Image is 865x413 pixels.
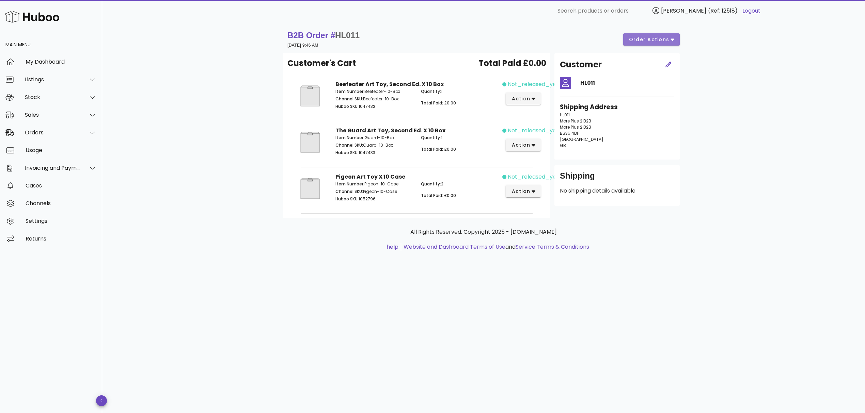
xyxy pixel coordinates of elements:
span: Total Paid: £0.00 [421,146,456,152]
h2: Customer [560,59,602,71]
p: 1047433 [335,150,413,156]
span: More Plus 2 B2B [560,118,591,124]
div: Stock [25,94,80,100]
strong: B2B Order # [287,31,360,40]
div: Usage [26,147,97,153]
button: action [506,185,541,197]
p: Beefeater-10-Box [335,88,413,95]
p: 1047432 [335,103,413,110]
p: 2 [421,181,498,187]
span: not_released_yet [508,80,559,88]
span: [PERSON_NAME] [661,7,706,15]
span: Quantity: [421,181,441,187]
span: Item Number: [335,181,364,187]
p: Guard-10-Box [335,135,413,141]
span: [GEOGRAPHIC_DATA] [560,136,603,142]
div: Orders [25,129,80,136]
p: Guard-10-Box [335,142,413,148]
span: Item Number: [335,135,364,141]
span: Huboo SKU: [335,103,359,109]
span: Channel SKU: [335,142,363,148]
span: Channel SKU: [335,188,363,194]
strong: Beefeater Art Toy, Second Ed. X 10 Box [335,80,444,88]
h4: HL011 [580,79,674,87]
p: Pigeon-10-Case [335,181,413,187]
span: Total Paid £0.00 [478,57,546,69]
span: action [511,95,530,102]
span: HL011 [560,112,570,118]
span: (Ref: 12518) [708,7,738,15]
span: Quantity: [421,135,441,141]
small: [DATE] 9:46 AM [287,43,318,48]
div: Invoicing and Payments [25,165,80,171]
span: Huboo SKU: [335,150,359,155]
strong: Pigeon Art Toy X 10 Case [335,173,405,181]
button: action [506,93,541,105]
span: order actions [629,36,670,43]
div: Channels [26,200,97,206]
div: Settings [26,218,97,224]
p: All Rights Reserved. Copyright 2025 - [DOMAIN_NAME] [289,228,678,236]
span: Quantity: [421,88,441,94]
span: not_released_yet [508,127,559,135]
span: Total Paid: £0.00 [421,100,456,106]
span: More Plus 2 B2B [560,124,591,130]
span: Channel SKU: [335,96,363,102]
button: action [506,139,541,151]
span: HL011 [335,31,360,40]
span: action [511,142,530,149]
p: 1 [421,88,498,95]
li: and [401,243,589,251]
img: Huboo Logo [5,10,59,24]
span: Customer's Cart [287,57,356,69]
button: order actions [623,33,680,46]
img: Product Image [293,173,327,204]
img: Product Image [293,80,327,112]
div: Shipping [560,170,674,187]
p: 1052796 [335,196,413,202]
p: 1 [421,135,498,141]
a: Logout [742,7,760,15]
span: not_released_yet [508,173,559,181]
p: No shipping details available [560,187,674,195]
a: Website and Dashboard Terms of Use [404,243,505,251]
p: Pigeon-10-Case [335,188,413,195]
h3: Shipping Address [560,102,674,112]
a: Service Terms & Conditions [516,243,589,251]
div: My Dashboard [26,59,97,65]
div: Listings [25,76,80,83]
div: Cases [26,182,97,189]
span: Total Paid: £0.00 [421,193,456,198]
span: GB [560,143,566,148]
div: Returns [26,235,97,242]
span: Huboo SKU: [335,196,359,202]
img: Product Image [293,127,327,158]
span: action [511,188,530,195]
span: Item Number: [335,88,364,94]
p: Beefeater-10-Box [335,96,413,102]
div: Sales [25,112,80,118]
span: BS35 4DF [560,130,579,136]
a: help [387,243,398,251]
strong: The Guard Art Toy, Second Ed. X 10 Box [335,127,445,134]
